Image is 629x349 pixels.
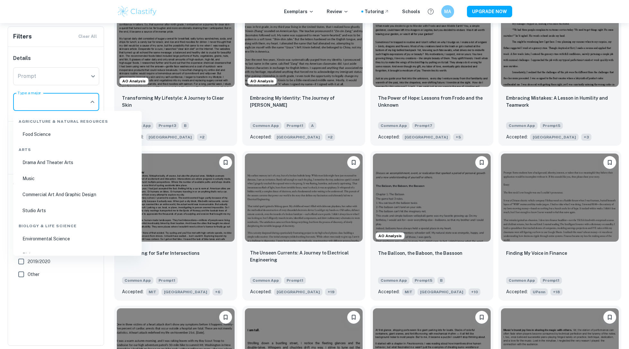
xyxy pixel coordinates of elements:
[378,122,409,129] span: Common App
[13,54,99,62] h6: Details
[18,90,41,96] label: Type a major
[506,277,538,284] span: Common App
[402,288,415,295] span: MIT
[347,311,360,324] button: Bookmark
[161,288,210,295] span: [GEOGRAPHIC_DATA]
[469,288,480,295] span: + 10
[122,250,200,257] p: Advocating for Safer Intersections
[250,277,281,284] span: Common App
[114,151,237,301] a: BookmarkAdvocating for Safer IntersectionsCommon AppPrompt1Accepted:MIT[GEOGRAPHIC_DATA]+6
[245,154,363,242] img: undefined Common App example thumbnail: The Unseen Currents: A Journey to Electr
[122,277,153,284] span: Common App
[16,203,139,218] li: Studio Arts
[28,271,39,278] span: Other
[540,122,563,129] span: Prompt 5
[88,97,97,106] button: Close
[498,151,621,301] a: BookmarkFinding My Voice in FinanceCommon AppPrompt1Accepted:UPenn+18
[370,151,493,301] a: AO AnalysisBookmarkThe Balloon, the Baboon, the BassoonCommon AppPrompt5BAccepted:MIT[GEOGRAPHIC_...
[425,6,436,17] button: Help and Feedback
[467,6,512,17] button: UPGRADE NOW
[146,288,159,295] span: MIT
[16,127,139,142] li: Food Science
[412,122,435,129] span: Prompt 7
[284,277,306,284] span: Prompt 1
[117,5,158,18] img: Clastify logo
[212,288,223,295] span: + 6
[506,122,538,129] span: Common App
[181,122,189,129] span: B
[274,134,323,141] span: [GEOGRAPHIC_DATA]
[347,156,360,169] button: Bookmark
[250,249,358,263] p: The Unseen Currents: A Journey to Electrical Engineering
[378,95,486,109] p: The Power of Hope: Lessons from Frodo and the Unknown
[444,8,452,15] h6: MA
[250,122,281,129] span: Common App
[16,187,139,202] li: Commercial Art And Graphic Design
[506,95,614,109] p: Embracing Mistakes: A Lesson in Humility and Teamwork
[156,277,178,284] span: Prompt 1
[16,171,139,186] li: Music
[378,133,400,140] p: Accepted:
[13,32,32,41] h6: Filters
[365,8,389,15] a: Tutoring
[378,288,400,295] p: Accepted:
[274,288,323,295] span: [GEOGRAPHIC_DATA]
[122,288,143,295] p: Accepted:
[16,155,139,170] li: Drama And Theater Arts
[402,8,420,15] a: Schools
[156,122,179,129] span: Prompt 3
[325,134,335,141] span: + 2
[437,277,445,284] span: B
[412,277,435,284] span: Prompt 5
[475,311,488,324] button: Bookmark
[250,288,271,295] p: Accepted:
[16,231,139,246] li: Environmental Science
[120,78,148,84] span: AO Analysis
[284,8,314,15] p: Exemplars
[603,156,616,169] button: Bookmark
[16,113,139,127] div: Agriculture & Natural Resources
[122,95,229,109] p: Transforming My Lifestyle: A Journey to Clear Skin
[308,122,316,129] span: A
[506,250,567,257] p: Finding My Voice in Finance
[506,133,528,140] p: Accepted:
[530,134,579,141] span: [GEOGRAPHIC_DATA]
[250,95,358,109] p: Embracing My Identity: The Journey of Xinxin Zhang
[16,247,139,262] li: Biology
[117,154,235,242] img: undefined Common App example thumbnail: Advocating for Safer Intersections
[501,154,619,242] img: undefined Common App example thumbnail: Finding My Voice in Finance
[219,311,232,324] button: Bookmark
[453,134,463,141] span: + 5
[530,288,548,295] span: UPenn
[603,311,616,324] button: Bookmark
[16,218,139,231] div: Biology & Life Science
[506,288,528,295] p: Accepted:
[378,277,409,284] span: Common App
[550,288,563,295] span: + 18
[219,156,232,169] button: Bookmark
[242,151,365,301] a: BookmarkThe Unseen Currents: A Journey to Electrical EngineeringCommon AppPrompt1Accepted:[GEOGRA...
[248,78,276,84] span: AO Analysis
[325,288,337,295] span: + 19
[197,134,207,141] span: + 2
[376,233,404,239] span: AO Analysis
[378,250,462,257] p: The Balloon, the Baboon, the Bassoon
[28,258,50,265] span: 2019/2020
[16,142,139,155] div: Arts
[284,122,306,129] span: Prompt 1
[250,133,271,140] p: Accepted:
[581,134,591,141] span: + 3
[540,277,562,284] span: Prompt 1
[146,134,194,141] span: [GEOGRAPHIC_DATA]
[418,288,466,295] span: [GEOGRAPHIC_DATA]
[475,156,488,169] button: Bookmark
[373,154,491,242] img: undefined Common App example thumbnail: The Balloon, the Baboon, the Bassoon
[402,134,451,141] span: [GEOGRAPHIC_DATA]
[327,8,349,15] p: Review
[441,5,454,18] button: MA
